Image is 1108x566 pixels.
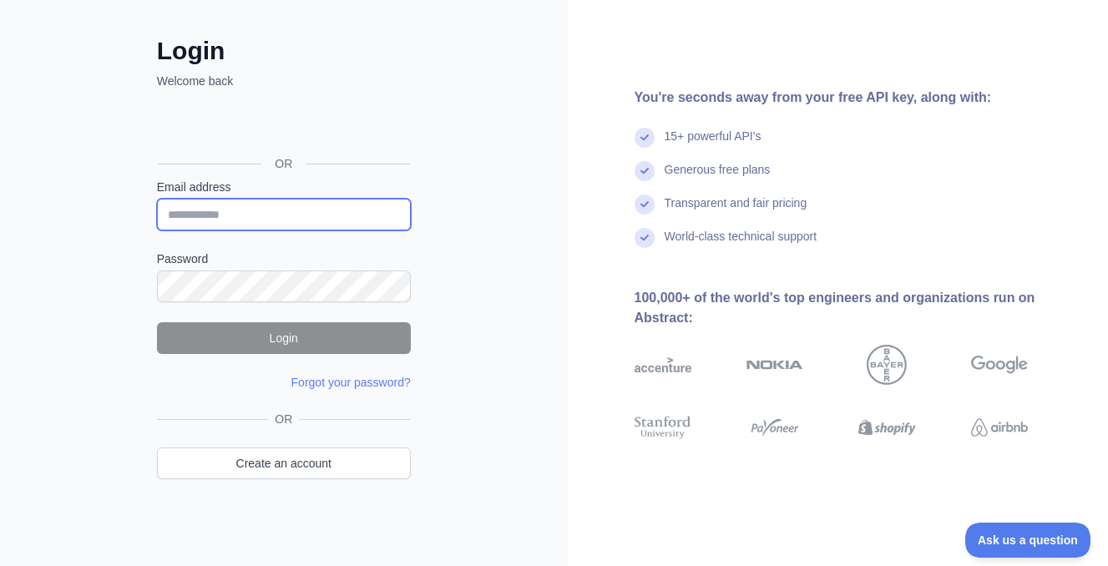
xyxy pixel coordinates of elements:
div: Transparent and fair pricing [665,195,807,228]
span: OR [268,411,299,427]
img: bayer [867,345,907,385]
div: You're seconds away from your free API key, along with: [635,88,1082,108]
img: payoneer [746,413,803,442]
p: Welcome back [157,73,411,89]
img: google [971,345,1028,385]
div: 100,000+ of the world's top engineers and organizations run on Abstract: [635,288,1082,328]
img: nokia [746,345,803,385]
h2: Login [157,36,411,66]
button: Login [157,322,411,354]
label: Email address [157,179,411,195]
iframe: Toggle Customer Support [965,523,1091,558]
img: stanford university [635,413,691,442]
span: OR [261,155,306,172]
img: check mark [635,128,655,148]
a: Forgot your password? [291,376,411,389]
div: 15+ powerful API's [665,128,761,161]
a: Create an account [157,447,411,479]
img: shopify [858,413,915,442]
img: check mark [635,228,655,248]
img: airbnb [971,413,1028,442]
div: World-class technical support [665,228,817,261]
img: accenture [635,345,691,385]
img: check mark [635,195,655,215]
div: Generous free plans [665,161,771,195]
img: check mark [635,161,655,181]
label: Password [157,250,411,267]
iframe: Botón Iniciar sesión con Google [149,108,416,144]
